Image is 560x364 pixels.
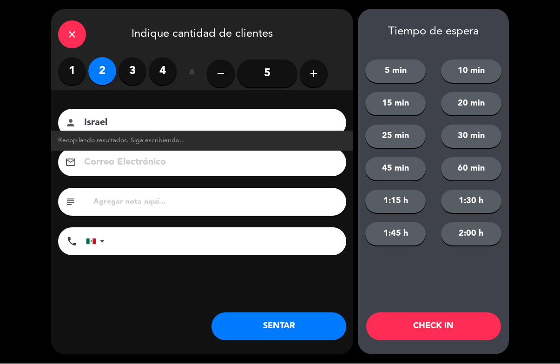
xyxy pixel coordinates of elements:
[441,190,501,213] button: 1:30 h
[365,93,426,116] button: 15 min
[207,60,235,88] button: remove
[65,197,76,208] i: subject
[441,158,501,181] button: 60 min
[149,58,177,86] label: 4
[365,158,426,181] button: 45 min
[215,68,226,79] i: remove
[83,155,334,171] input: Correo Electrónico
[366,313,501,341] button: CHECK IN
[58,58,86,86] label: 1
[365,60,426,83] button: 5 min
[300,60,328,88] button: add
[308,68,319,79] i: add
[51,9,353,58] div: Indique cantidad de clientes
[365,125,426,148] button: 25 min
[441,223,501,246] button: 2:00 h
[65,118,76,129] i: person
[365,190,426,213] button: 1:15 h
[65,157,76,168] i: email
[441,60,501,83] button: 10 min
[177,58,207,90] div: ó
[119,58,146,86] label: 3
[86,228,108,255] div: Mexico (México): +52
[365,223,426,246] button: 1:45 h
[83,115,334,132] input: Nombre del cliente
[211,313,346,341] button: SENTAR
[88,58,116,86] label: 2
[358,26,509,39] div: Tiempo de espera
[92,196,339,209] input: Agregar nota aquí...
[58,136,185,146] span: Recopilando resultados. Siga escribiendo...
[441,93,501,116] button: 20 min
[66,29,78,40] i: close
[66,236,78,247] i: phone
[441,125,501,148] button: 30 min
